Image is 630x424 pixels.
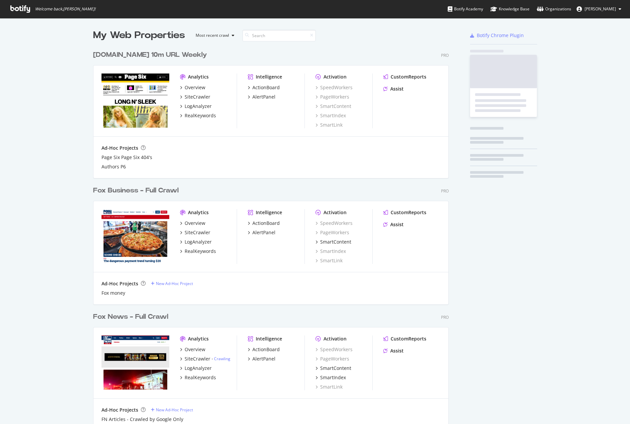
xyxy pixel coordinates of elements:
div: [DOMAIN_NAME] 10m URL Weekly [93,50,207,60]
a: Fox money [101,290,125,296]
div: RealKeywords [185,374,216,381]
a: Authors P6 [101,163,126,170]
a: FN Articles - Crawled by Google Only [101,416,183,423]
div: - [212,356,230,362]
div: My Web Properties [93,29,185,42]
a: CustomReports [383,335,426,342]
a: Assist [383,347,404,354]
div: Ad-Hoc Projects [101,280,138,287]
div: Activation [324,74,347,80]
div: RealKeywords [185,248,216,255]
div: CustomReports [391,335,426,342]
div: Intelligence [256,74,282,80]
input: Search [242,30,316,41]
a: ActionBoard [248,220,280,227]
a: Botify Chrome Plugin [470,32,524,39]
a: SpeedWorkers [316,346,353,353]
div: New Ad-Hoc Project [156,281,193,286]
a: SpeedWorkers [316,84,353,91]
button: [PERSON_NAME] [571,4,627,14]
div: Assist [390,221,404,228]
div: Botify Academy [448,6,483,12]
a: CustomReports [383,209,426,216]
a: SmartIndex [316,248,346,255]
span: Welcome back, [PERSON_NAME] ! [35,6,95,12]
a: ActionBoard [248,84,280,91]
div: Pro [441,52,449,58]
a: AlertPanel [248,94,275,100]
div: SmartContent [320,365,351,372]
a: LogAnalyzer [180,365,212,372]
a: Page Six Page Six 404's [101,154,152,161]
div: Analytics [188,209,209,216]
div: Organizations [537,6,571,12]
div: Overview [185,220,205,227]
div: Fox News - Full Crawl [93,312,168,322]
div: RealKeywords [185,112,216,119]
div: Analytics [188,335,209,342]
div: Most recent crawl [196,33,229,37]
div: SmartIndex [320,374,346,381]
a: SmartContent [316,365,351,372]
a: Assist [383,221,404,228]
div: Intelligence [256,335,282,342]
a: ActionBoard [248,346,280,353]
a: SmartLink [316,384,343,390]
div: SmartContent [320,239,351,245]
div: SiteCrawler [185,94,210,100]
a: AlertPanel [248,229,275,236]
a: SiteCrawler- Crawling [180,356,230,362]
div: Analytics [188,74,209,80]
a: Crawling [214,356,230,362]
a: [DOMAIN_NAME] 10m URL Weekly [93,50,210,60]
a: SmartContent [316,239,351,245]
a: Overview [180,346,205,353]
a: SmartIndex [316,112,346,119]
a: PageWorkers [316,94,349,100]
div: ActionBoard [252,346,280,353]
div: CustomReports [391,209,426,216]
a: SpeedWorkers [316,220,353,227]
div: Fox Business - Full Crawl [93,186,179,195]
a: SiteCrawler [180,229,210,236]
div: Intelligence [256,209,282,216]
a: Assist [383,86,404,92]
a: Fox Business - Full Crawl [93,186,181,195]
a: New Ad-Hoc Project [151,281,193,286]
a: LogAnalyzer [180,239,212,245]
div: Ad-Hoc Projects [101,145,138,151]
div: Botify Chrome Plugin [477,32,524,39]
div: Overview [185,84,205,91]
a: RealKeywords [180,112,216,119]
a: SmartIndex [316,374,346,381]
div: AlertPanel [252,229,275,236]
div: ActionBoard [252,220,280,227]
a: Overview [180,84,205,91]
div: Pro [441,188,449,194]
a: SmartContent [316,103,351,110]
div: Activation [324,209,347,216]
a: LogAnalyzer [180,103,212,110]
div: AlertPanel [252,356,275,362]
a: Overview [180,220,205,227]
div: SiteCrawler [185,356,210,362]
div: ActionBoard [252,84,280,91]
button: Most recent crawl [190,30,237,41]
div: Assist [390,347,404,354]
div: New Ad-Hoc Project [156,407,193,413]
a: PageWorkers [316,229,349,236]
a: SiteCrawler [180,94,210,100]
a: SmartLink [316,257,343,264]
img: www.Pagesix.com [101,74,169,128]
a: CustomReports [383,74,426,80]
a: SmartLink [316,122,343,128]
